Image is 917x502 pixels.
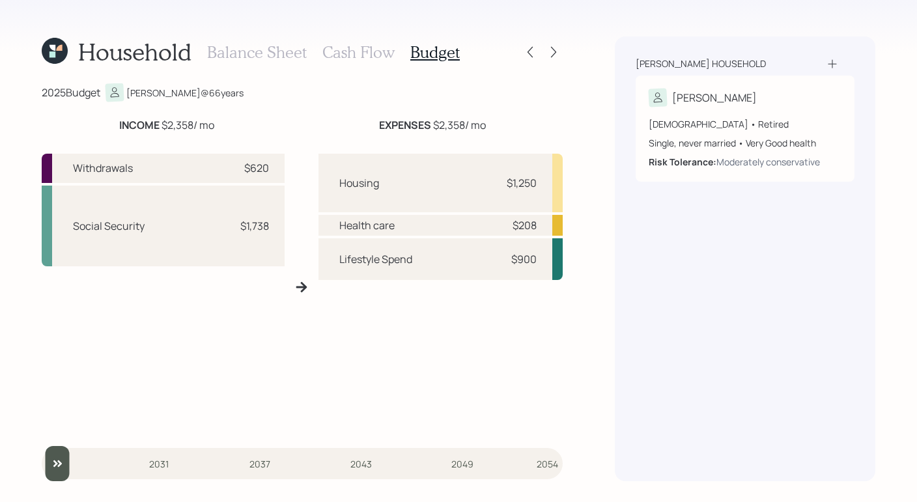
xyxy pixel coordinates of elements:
div: Housing [339,175,379,191]
div: $1,250 [507,175,537,191]
div: $2,358 / mo [379,117,486,133]
div: [PERSON_NAME] [672,90,757,105]
div: $1,738 [240,218,269,234]
div: [PERSON_NAME] household [636,57,766,70]
div: Moderately conservative [716,155,820,169]
div: [PERSON_NAME] @ 66 years [126,86,244,100]
h1: Household [78,38,191,66]
h3: Budget [410,43,460,62]
div: $900 [511,251,537,267]
div: Social Security [73,218,145,234]
div: $208 [513,217,537,233]
div: [DEMOGRAPHIC_DATA] • Retired [649,117,841,131]
div: $620 [244,160,269,176]
div: Withdrawals [73,160,133,176]
div: Single, never married • Very Good health [649,136,841,150]
h3: Balance Sheet [207,43,307,62]
h3: Cash Flow [322,43,395,62]
b: INCOME [119,118,160,132]
b: Risk Tolerance: [649,156,716,168]
div: 2025 Budget [42,85,100,100]
b: EXPENSES [379,118,431,132]
div: Health care [339,217,395,233]
div: $2,358 / mo [119,117,214,133]
div: Lifestyle Spend [339,251,412,267]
